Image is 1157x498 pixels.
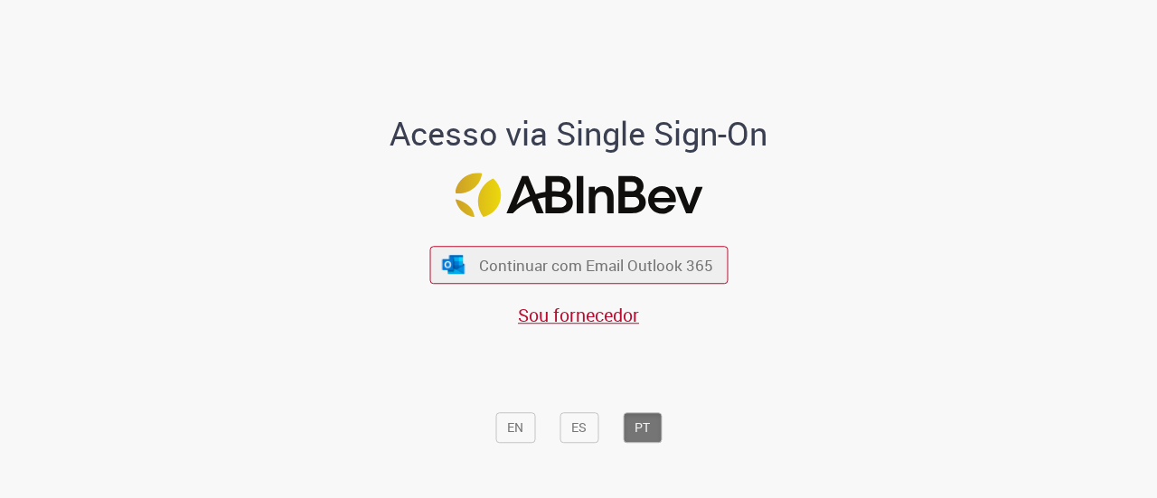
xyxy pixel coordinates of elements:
button: EN [495,412,535,443]
button: PT [623,412,662,443]
button: ícone Azure/Microsoft 360 Continuar com Email Outlook 365 [429,247,728,284]
span: Continuar com Email Outlook 365 [479,255,713,276]
img: ícone Azure/Microsoft 360 [441,255,466,274]
a: Sou fornecedor [518,303,639,327]
img: Logo ABInBev [455,173,702,217]
button: ES [560,412,598,443]
h1: Acesso via Single Sign-On [328,116,830,152]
